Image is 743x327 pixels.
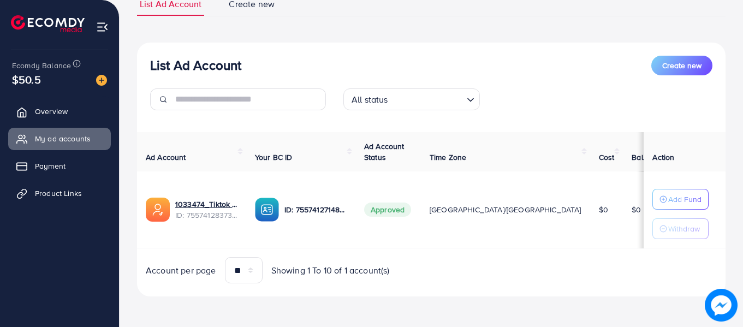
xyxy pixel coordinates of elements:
h3: List Ad Account [150,57,241,73]
p: Withdraw [668,222,700,235]
button: Add Fund [652,189,709,210]
span: $0 [599,204,608,215]
button: Create new [651,56,712,75]
span: $0 [632,204,641,215]
img: image [96,75,107,86]
span: Balance [632,152,661,163]
span: Ad Account [146,152,186,163]
img: ic-ads-acc.e4c84228.svg [146,198,170,222]
span: My ad accounts [35,133,91,144]
span: Product Links [35,188,82,199]
a: 1033474_Tiktok Ad Account_1759597335796 [175,199,237,210]
span: Overview [35,106,68,117]
span: Create new [662,60,702,71]
span: Showing 1 To 10 of 1 account(s) [271,264,390,277]
img: ic-ba-acc.ded83a64.svg [255,198,279,222]
input: Search for option [391,90,462,108]
span: [GEOGRAPHIC_DATA]/[GEOGRAPHIC_DATA] [430,204,581,215]
span: Ad Account Status [364,141,405,163]
span: Time Zone [430,152,466,163]
button: Withdraw [652,218,709,239]
span: Account per page [146,264,216,277]
span: Action [652,152,674,163]
span: $50.5 [12,72,41,87]
p: ID: 7557412714847682561 [284,203,347,216]
img: logo [11,15,85,32]
span: Your BC ID [255,152,293,163]
a: Product Links [8,182,111,204]
span: Ecomdy Balance [12,60,71,71]
img: image [705,289,738,322]
img: menu [96,21,109,33]
span: Cost [599,152,615,163]
span: Approved [364,203,411,217]
a: Overview [8,100,111,122]
span: ID: 7557412837329780753 [175,210,237,221]
p: Add Fund [668,193,702,206]
span: Payment [35,160,66,171]
div: <span class='underline'>1033474_Tiktok Ad Account_1759597335796</span></br>7557412837329780753 [175,199,237,221]
a: My ad accounts [8,128,111,150]
span: All status [349,92,390,108]
div: Search for option [343,88,480,110]
a: Payment [8,155,111,177]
